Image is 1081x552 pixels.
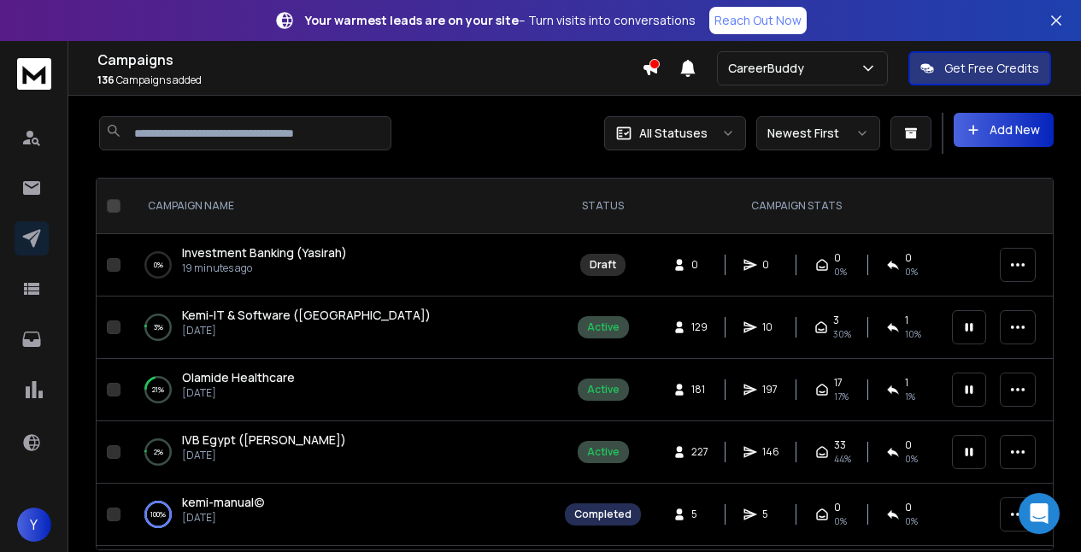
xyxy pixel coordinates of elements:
p: 2 % [154,443,163,461]
span: 0 % [905,514,918,528]
p: 3 % [154,319,163,336]
td: 21%Olamide Healthcare[DATE] [127,359,555,421]
button: Y [17,508,51,542]
span: 0 [691,258,708,272]
span: 129 [691,320,708,334]
p: CareerBuddy [728,60,811,77]
span: 1 % [905,390,915,403]
th: CAMPAIGN STATS [651,179,942,234]
a: Olamide Healthcare [182,369,295,386]
a: Investment Banking (Yasirah) [182,244,347,261]
div: Draft [590,258,616,272]
span: Investment Banking (Yasirah) [182,244,347,261]
span: kemi-manual(c) [182,494,265,510]
span: 17 % [834,390,849,403]
p: 19 minutes ago [182,261,347,275]
span: IVB Egypt ([PERSON_NAME]) [182,432,346,448]
p: – Turn visits into conversations [305,12,696,29]
span: Kemi-IT & Software ([GEOGRAPHIC_DATA]) [182,307,431,323]
div: Completed [574,508,632,521]
a: Kemi-IT & Software ([GEOGRAPHIC_DATA]) [182,307,431,324]
td: 2%IVB Egypt ([PERSON_NAME])[DATE] [127,421,555,484]
span: 30 % [833,327,851,341]
span: 0 [762,258,779,272]
p: Reach Out Now [714,12,802,29]
span: 44 % [834,452,851,466]
p: 21 % [152,381,164,398]
span: 0 [834,501,841,514]
span: 0 [905,438,912,452]
button: Add New [954,113,1054,147]
span: 10 [762,320,779,334]
th: STATUS [555,179,651,234]
img: logo [17,58,51,90]
div: Open Intercom Messenger [1019,493,1060,534]
span: 5 [691,508,708,521]
p: All Statuses [639,125,708,142]
span: 33 [834,438,846,452]
span: 0 [905,251,912,265]
p: [DATE] [182,449,346,462]
div: Active [587,445,620,459]
span: 146 [762,445,779,459]
td: 100%kemi-manual(c)[DATE] [127,484,555,546]
p: 100 % [150,506,166,523]
span: Olamide Healthcare [182,369,295,385]
span: 17 [834,376,843,390]
a: IVB Egypt ([PERSON_NAME]) [182,432,346,449]
p: Get Free Credits [944,60,1039,77]
span: 0 [905,501,912,514]
span: 197 [762,383,779,396]
td: 3%Kemi-IT & Software ([GEOGRAPHIC_DATA])[DATE] [127,297,555,359]
button: Newest First [756,116,880,150]
span: 136 [97,73,115,87]
div: Active [587,320,620,334]
span: 0% [834,265,847,279]
p: [DATE] [182,324,431,338]
span: 10 % [905,327,921,341]
a: Reach Out Now [709,7,807,34]
a: kemi-manual(c) [182,494,265,511]
p: [DATE] [182,511,265,525]
th: CAMPAIGN NAME [127,179,555,234]
p: 0 % [154,256,163,273]
strong: Your warmest leads are on your site [305,12,519,28]
h1: Campaigns [97,50,642,70]
div: Active [587,383,620,396]
p: [DATE] [182,386,295,400]
button: Get Free Credits [908,51,1051,85]
span: 3 [833,314,839,327]
span: 1 [905,376,908,390]
span: 0 [834,251,841,265]
span: 1 [905,314,908,327]
span: 181 [691,383,708,396]
span: 0 % [834,514,847,528]
span: 0 % [905,452,918,466]
span: 227 [691,445,708,459]
span: 0% [905,265,918,279]
p: Campaigns added [97,73,642,87]
span: 5 [762,508,779,521]
td: 0%Investment Banking (Yasirah)19 minutes ago [127,234,555,297]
